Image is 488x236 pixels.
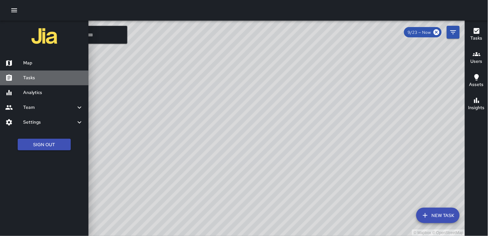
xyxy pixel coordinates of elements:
[471,35,483,42] h6: Tasks
[468,104,485,111] h6: Insights
[23,89,83,96] h6: Analytics
[18,139,71,151] button: Sign Out
[23,104,76,111] h6: Team
[23,60,83,67] h6: Map
[32,23,57,49] img: jia-logo
[416,208,460,223] button: New Task
[469,81,484,88] h6: Assets
[23,74,83,81] h6: Tasks
[23,119,76,126] h6: Settings
[471,58,483,65] h6: Users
